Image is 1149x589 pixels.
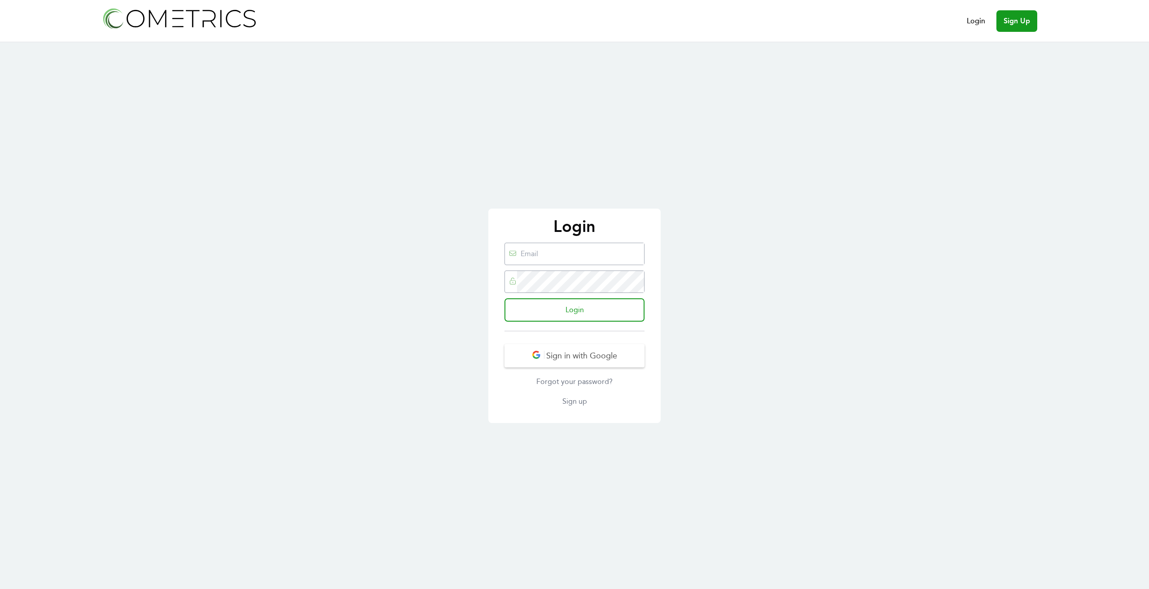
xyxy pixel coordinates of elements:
[504,298,645,322] input: Login
[497,218,652,236] p: Login
[101,5,258,31] img: Cometrics logo
[996,10,1037,32] a: Sign Up
[504,344,645,367] button: Sign in with Google
[504,396,645,407] a: Sign up
[504,376,645,387] a: Forgot your password?
[517,243,644,265] input: Email
[967,16,985,26] a: Login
